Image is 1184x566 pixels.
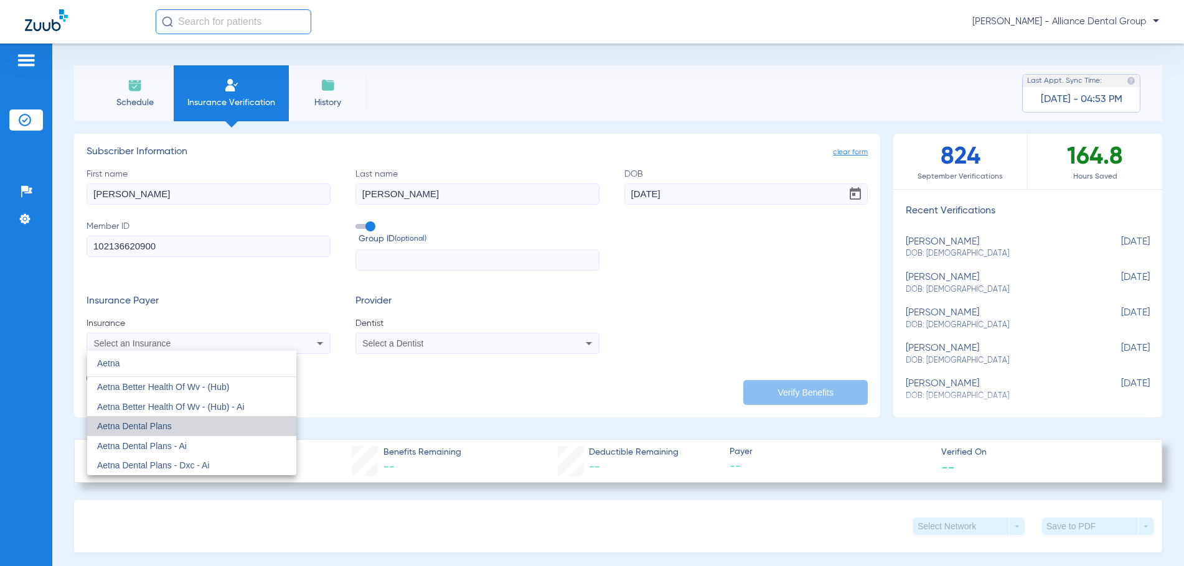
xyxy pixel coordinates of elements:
span: Aetna Dental Plans [97,421,172,431]
span: Aetna Dental Plans - Dxc - Ai [97,460,210,470]
input: dropdown search [87,351,296,376]
span: Aetna Better Health Of Wv - (Hub) - Ai [97,402,245,412]
span: Aetna Dental Plans - Ai [97,441,187,451]
span: Aetna Better Health Of Wv - (Hub) [97,382,229,392]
